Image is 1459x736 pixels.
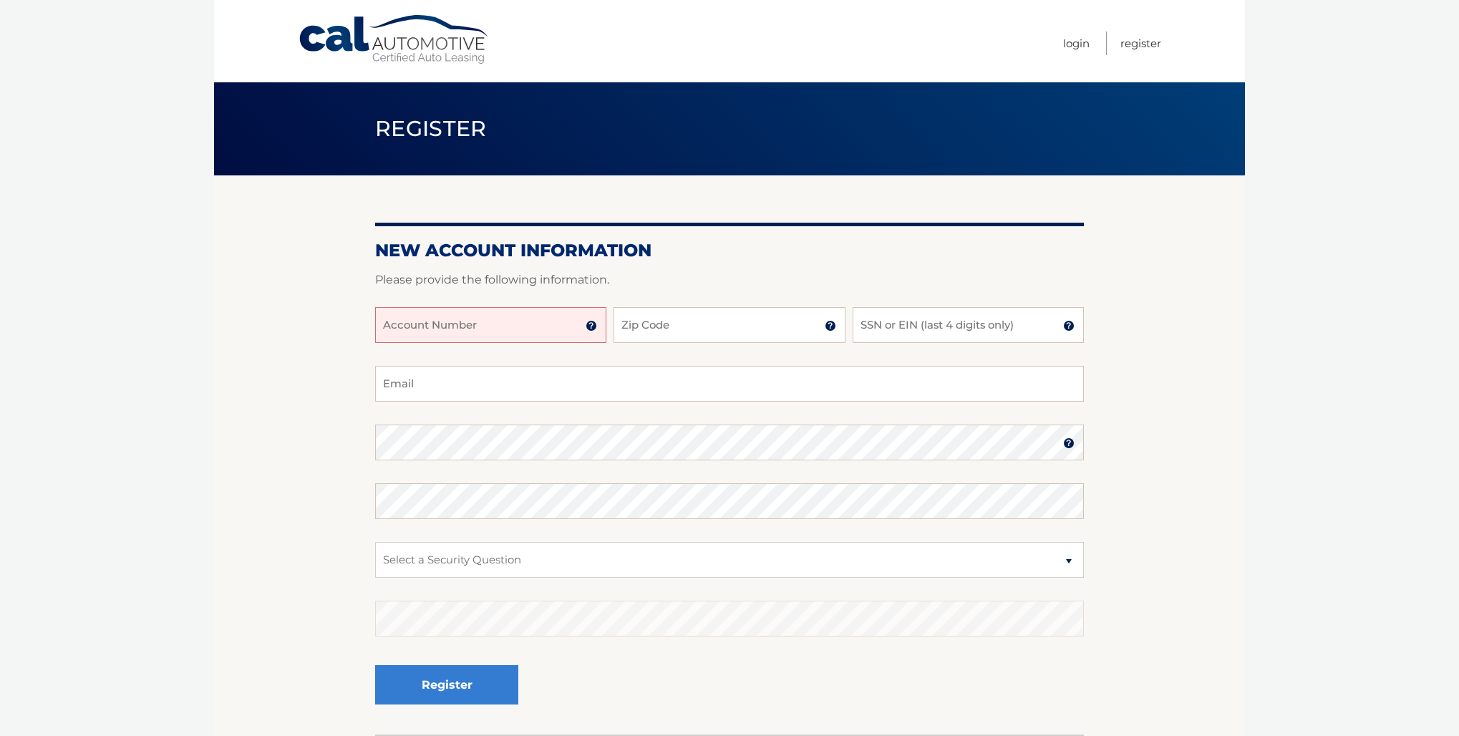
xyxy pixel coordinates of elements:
a: Register [1120,32,1161,55]
img: tooltip.svg [825,320,836,331]
img: tooltip.svg [1063,437,1075,449]
p: Please provide the following information. [375,270,1084,290]
span: Register [375,115,487,142]
a: Login [1063,32,1090,55]
button: Register [375,665,518,704]
img: tooltip.svg [586,320,597,331]
input: Email [375,366,1084,402]
input: Zip Code [614,307,845,343]
a: Cal Automotive [298,14,491,65]
h2: New Account Information [375,240,1084,261]
input: Account Number [375,307,606,343]
input: SSN or EIN (last 4 digits only) [853,307,1084,343]
img: tooltip.svg [1063,320,1075,331]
